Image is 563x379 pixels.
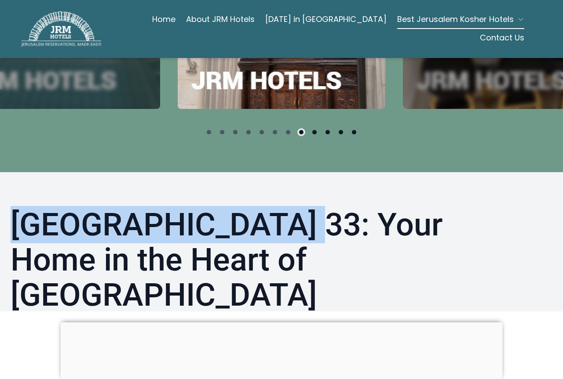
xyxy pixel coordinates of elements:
[61,322,503,377] iframe: Advertisement
[186,11,255,28] a: About JRM Hotels
[21,11,101,47] img: JRM Hotels
[11,207,461,316] h1: [GEOGRAPHIC_DATA] 33: Your Home in the Heart of [GEOGRAPHIC_DATA]
[265,11,387,28] a: [DATE] in [GEOGRAPHIC_DATA]
[397,13,514,25] span: Best Jerusalem Kosher Hotels
[152,11,175,28] a: Home
[480,29,524,47] a: Contact Us
[397,11,524,28] button: Best Jerusalem Kosher Hotels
